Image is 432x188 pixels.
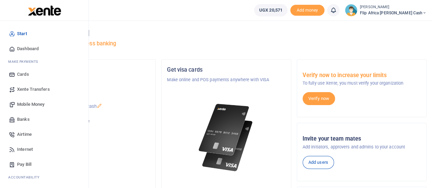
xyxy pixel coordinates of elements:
[303,80,421,87] p: To fully use Xente, you must verify your organization
[28,5,61,16] img: logo-large
[167,76,285,83] p: Make online and POS payments anywhere with VISA
[27,8,61,13] a: logo-small logo-large logo-large
[5,142,83,157] a: Internet
[360,4,427,10] small: [PERSON_NAME]
[5,127,83,142] a: Airtime
[5,172,83,183] li: Ac
[17,45,39,52] span: Dashboard
[345,4,427,16] a: profile-user [PERSON_NAME] Flip Africa [PERSON_NAME] Cash
[5,82,83,97] a: Xente Transfers
[251,4,290,16] li: Wallet ballance
[197,100,256,176] img: xente-_physical_cards.png
[5,157,83,172] a: Pay Bill
[17,71,29,78] span: Cards
[254,4,288,16] a: UGX 20,571
[303,135,421,142] h5: Invite your team mates
[167,67,285,73] h5: Get visa cards
[17,86,50,93] span: Xente Transfers
[17,30,27,37] span: Start
[12,59,38,64] span: ake Payments
[345,4,357,16] img: profile-user
[32,127,150,133] h5: UGX 20,571
[26,29,427,37] h4: Hello [PERSON_NAME]
[5,97,83,112] a: Mobile Money
[32,76,150,83] p: Flip Africa Ltd
[32,118,150,125] p: Your current account balance
[32,93,150,100] h5: Account
[17,131,32,138] span: Airtime
[5,67,83,82] a: Cards
[290,7,324,12] a: Add money
[17,116,30,123] span: Banks
[303,156,334,169] a: Add users
[5,112,83,127] a: Banks
[259,7,282,14] span: UGX 20,571
[17,101,44,108] span: Mobile Money
[26,40,427,47] h5: Welcome to better business banking
[303,144,421,150] p: Add initiators, approvers and admins to your account
[13,175,39,180] span: countability
[303,92,335,105] a: Verify now
[17,161,31,168] span: Pay Bill
[17,146,33,153] span: Internet
[32,103,150,110] p: Flip Africa [PERSON_NAME] Cash
[32,67,150,73] h5: Organization
[5,26,83,41] a: Start
[290,5,324,16] span: Add money
[5,56,83,67] li: M
[5,41,83,56] a: Dashboard
[303,72,421,79] h5: Verify now to increase your limits
[290,5,324,16] li: Toup your wallet
[360,10,427,16] span: Flip Africa [PERSON_NAME] Cash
